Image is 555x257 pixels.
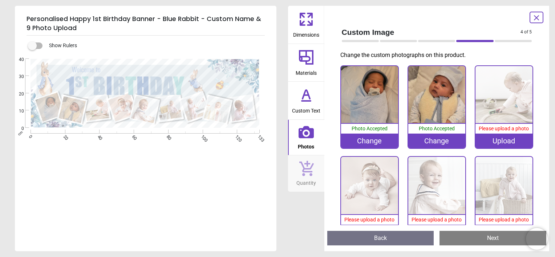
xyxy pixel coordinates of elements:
button: Dimensions [288,6,324,44]
h5: Personalised Happy 1st Birthday Banner - Blue Rabbit - Custom Name & 9 Photo Upload [27,12,265,36]
span: 40 [96,134,101,139]
div: Upload [475,134,532,148]
span: 4 of 5 [520,29,532,35]
span: 0 [27,134,32,139]
button: Quantity [288,155,324,192]
span: Custom Text [292,104,320,115]
iframe: Brevo live chat [526,228,548,250]
span: 80 [165,134,170,139]
span: Custom Image [342,27,521,37]
span: 10 [10,108,24,114]
span: Photo Accepted [419,126,455,131]
span: Please upload a photo [479,217,529,223]
span: 120 [234,134,239,139]
button: Back [327,231,434,245]
div: Upload [475,225,532,239]
div: Upload [341,225,398,239]
span: Quantity [296,176,316,187]
span: Materials [296,66,317,77]
button: Custom Text [288,82,324,119]
span: 133 [256,134,261,139]
div: Upload [408,225,465,239]
span: 100 [199,134,204,139]
span: Photo Accepted [352,126,388,131]
div: Show Rulers [32,41,276,50]
span: Please upload a photo [479,126,529,131]
span: Please upload a photo [344,217,394,223]
span: 20 [62,134,66,139]
span: 60 [130,134,135,139]
button: Photos [288,120,324,155]
button: Materials [288,44,324,82]
span: Dimensions [293,28,319,39]
span: 30 [10,74,24,80]
div: Change [341,134,398,148]
span: Please upload a photo [412,217,462,223]
p: Change the custom photographs on this product. [340,51,538,59]
span: Photos [298,140,314,151]
button: Next [439,231,546,245]
span: 0 [10,126,24,132]
div: Change [408,134,465,148]
span: 40 [10,57,24,63]
span: 20 [10,91,24,97]
span: cm [17,130,24,136]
